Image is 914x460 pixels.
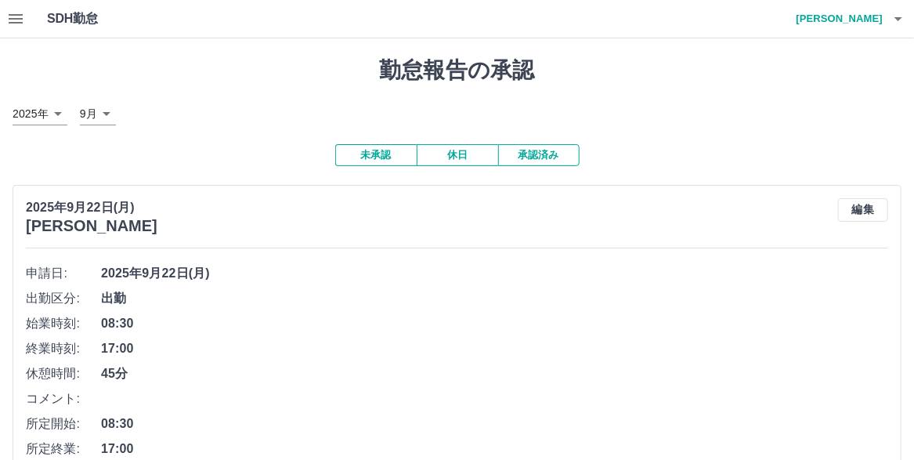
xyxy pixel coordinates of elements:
span: 終業時刻: [26,339,101,358]
span: 出勤区分: [26,289,101,308]
div: 2025年 [13,103,67,125]
span: 出勤 [101,289,888,308]
h3: [PERSON_NAME] [26,217,157,235]
span: 2025年9月22日(月) [101,264,888,283]
div: 9月 [80,103,116,125]
span: 08:30 [101,314,888,333]
span: 休憩時間: [26,364,101,383]
h1: 勤怠報告の承認 [13,57,901,84]
p: 2025年9月22日(月) [26,198,157,217]
button: 承認済み [498,144,580,166]
button: 編集 [838,198,888,222]
span: 08:30 [101,415,888,433]
span: 所定終業: [26,440,101,458]
span: コメント: [26,389,101,408]
span: 17:00 [101,339,888,358]
span: 17:00 [101,440,888,458]
span: 45分 [101,364,888,383]
button: 未承認 [335,144,417,166]
span: 申請日: [26,264,101,283]
button: 休日 [417,144,498,166]
span: 始業時刻: [26,314,101,333]
span: 所定開始: [26,415,101,433]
